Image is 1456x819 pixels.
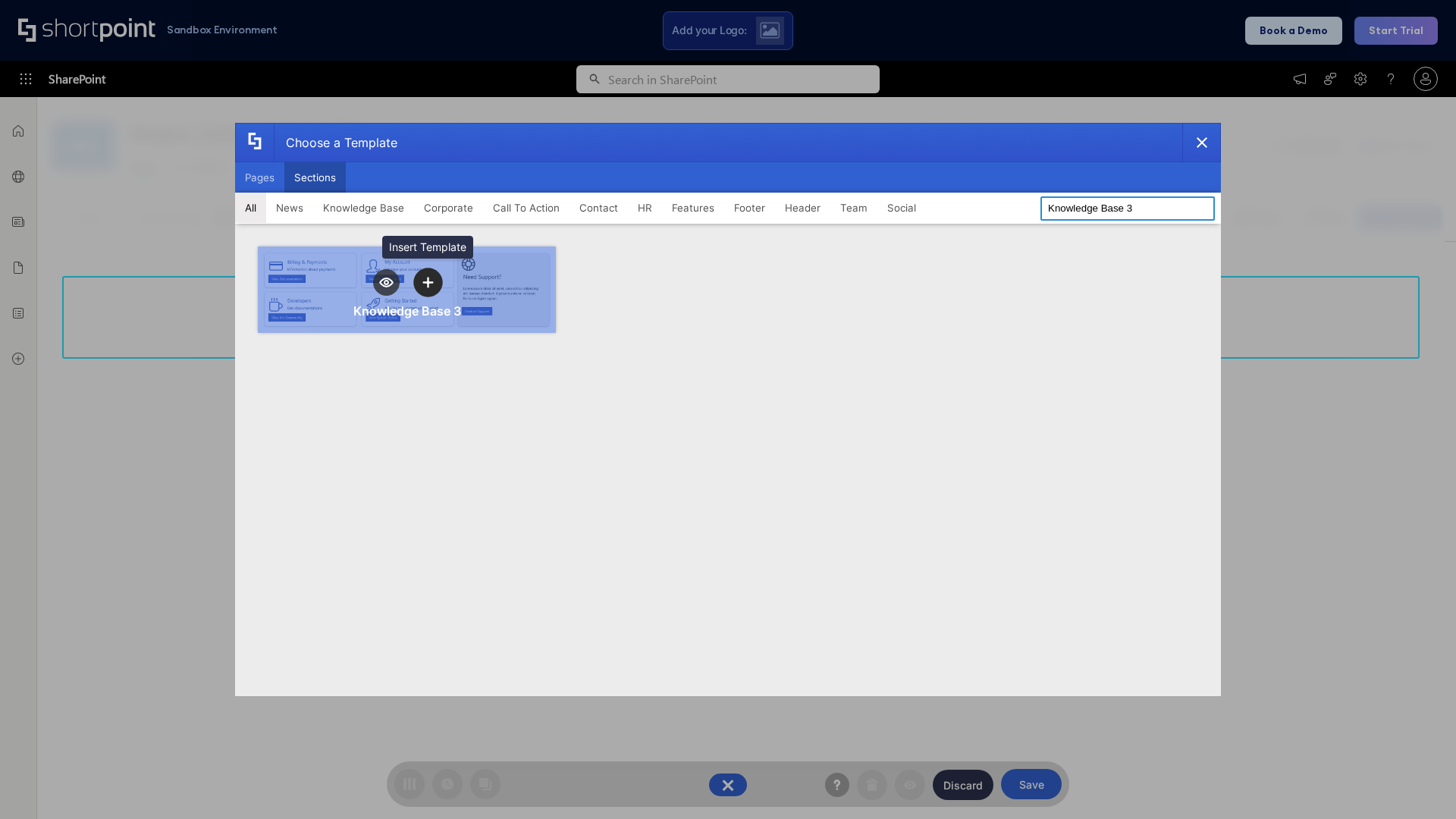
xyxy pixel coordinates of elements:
button: Knowledge Base [313,193,414,223]
button: Pages [235,162,284,193]
iframe: Chat Widget [1380,746,1456,819]
button: Contact [570,193,628,223]
button: Team [830,193,877,223]
button: HR [628,193,662,223]
button: News [266,193,313,223]
div: template selector [235,123,1221,696]
button: Footer [724,193,775,223]
button: Features [662,193,724,223]
button: Call To Action [483,193,570,223]
button: Social [877,193,926,223]
button: All [235,193,266,223]
div: Choose a Template [274,124,397,162]
button: Corporate [414,193,483,223]
input: Search [1040,196,1215,221]
button: Header [775,193,830,223]
div: Knowledge Base 3 [353,303,461,318]
button: Sections [284,162,346,193]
